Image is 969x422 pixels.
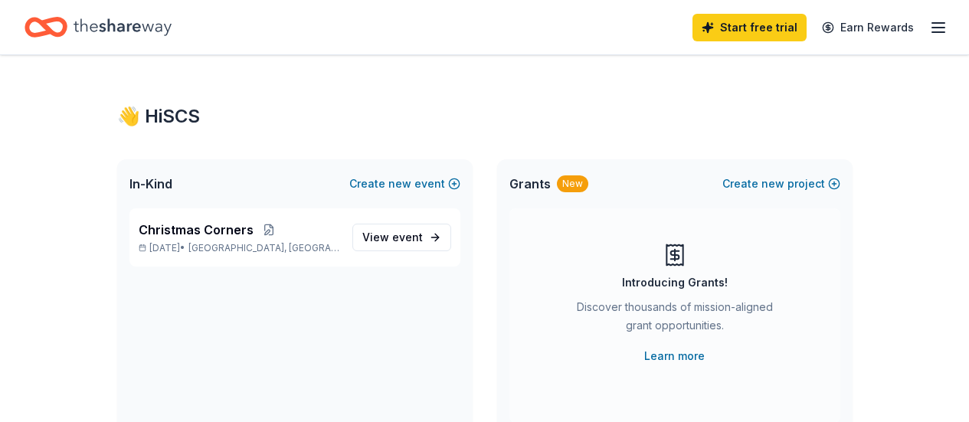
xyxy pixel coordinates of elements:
span: In-Kind [129,175,172,193]
a: Home [25,9,172,45]
span: [GEOGRAPHIC_DATA], [GEOGRAPHIC_DATA] [188,242,339,254]
span: new [761,175,784,193]
div: Discover thousands of mission-aligned grant opportunities. [571,298,779,341]
span: Grants [509,175,551,193]
span: Christmas Corners [139,221,254,239]
a: Learn more [644,347,705,365]
div: 👋 Hi SCS [117,104,853,129]
div: New [557,175,588,192]
span: new [388,175,411,193]
div: Introducing Grants! [622,273,728,292]
a: View event [352,224,451,251]
span: View [362,228,423,247]
button: Createnewproject [722,175,840,193]
a: Earn Rewards [813,14,923,41]
p: [DATE] • [139,242,340,254]
a: Start free trial [692,14,807,41]
span: event [392,231,423,244]
button: Createnewevent [349,175,460,193]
